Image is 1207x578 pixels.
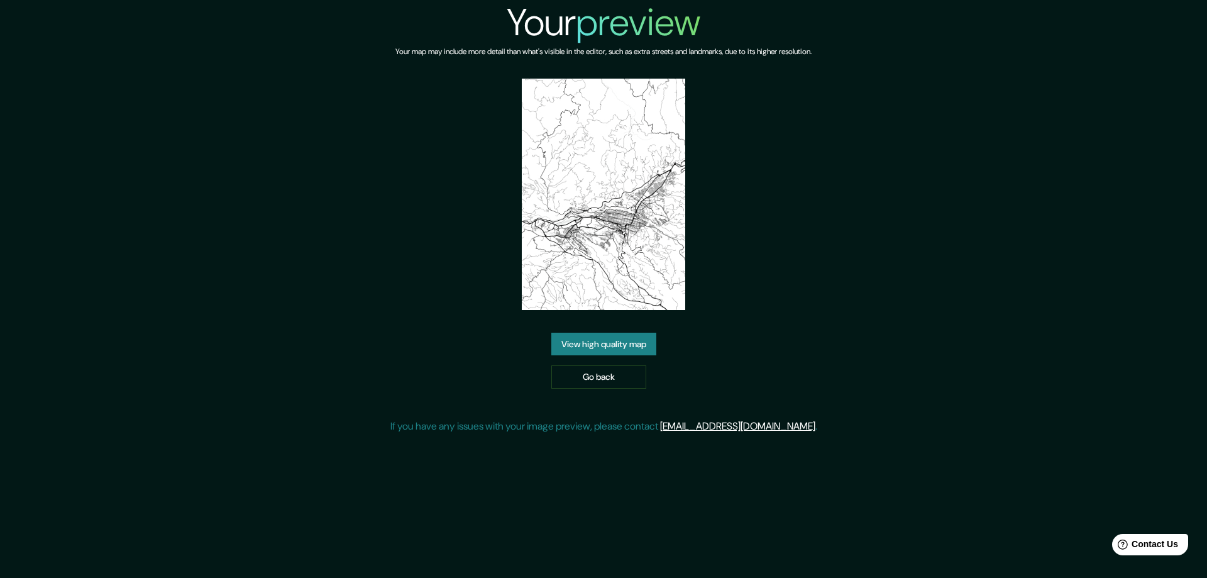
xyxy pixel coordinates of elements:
[660,420,815,433] a: [EMAIL_ADDRESS][DOMAIN_NAME]
[551,333,656,356] a: View high quality map
[390,419,817,434] p: If you have any issues with your image preview, please contact .
[1095,529,1193,564] iframe: Help widget launcher
[395,45,812,58] h6: Your map may include more detail than what's visible in the editor, such as extra streets and lan...
[551,365,646,389] a: Go back
[522,79,685,310] img: created-map-preview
